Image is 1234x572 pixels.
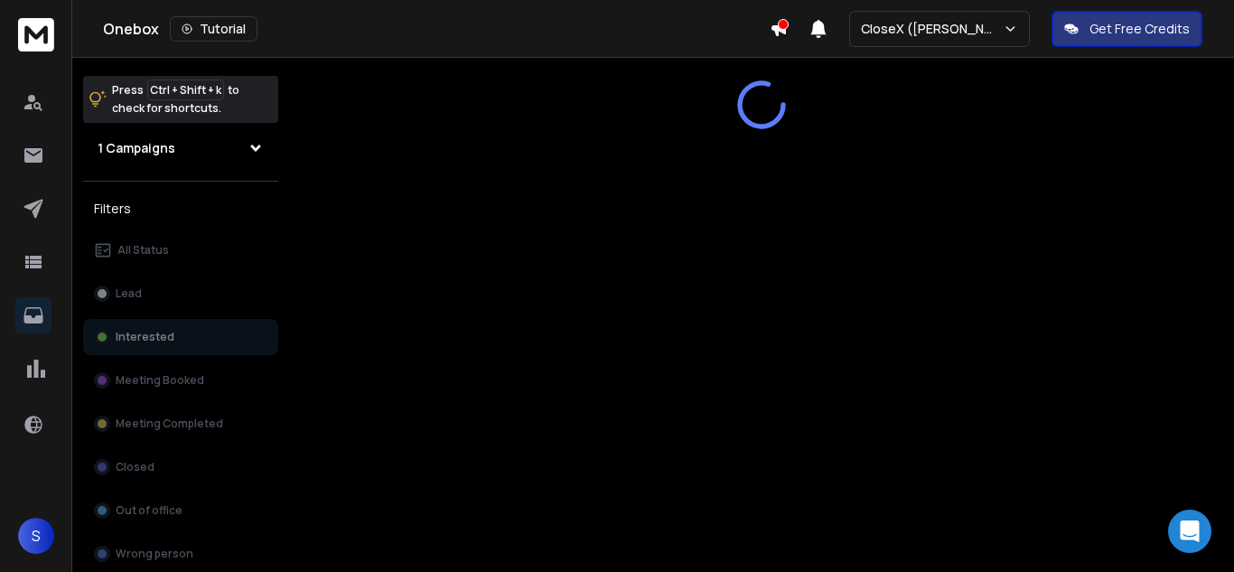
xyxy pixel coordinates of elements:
[83,196,278,221] h3: Filters
[1168,510,1211,553] div: Open Intercom Messenger
[103,16,770,42] div: Onebox
[83,130,278,166] button: 1 Campaigns
[1089,20,1190,38] p: Get Free Credits
[170,16,257,42] button: Tutorial
[112,81,239,117] p: Press to check for shortcuts.
[18,518,54,554] button: S
[861,20,1003,38] p: CloseX ([PERSON_NAME])
[1052,11,1202,47] button: Get Free Credits
[98,139,175,157] h1: 1 Campaigns
[147,80,224,100] span: Ctrl + Shift + k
